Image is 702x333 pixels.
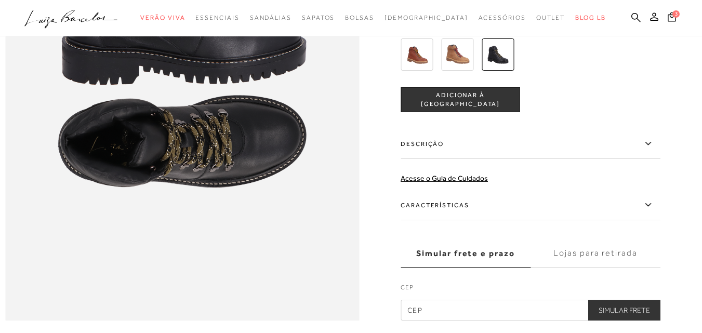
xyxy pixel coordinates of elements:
[345,8,374,28] a: categoryNavScreenReaderText
[536,8,565,28] a: categoryNavScreenReaderText
[250,8,292,28] a: categoryNavScreenReaderText
[588,300,660,321] button: Simular Frete
[385,14,468,21] span: [DEMOGRAPHIC_DATA]
[401,239,531,268] label: Simular frete e prazo
[479,14,526,21] span: Acessórios
[140,14,185,21] span: Verão Viva
[140,8,185,28] a: categoryNavScreenReaderText
[665,11,679,25] button: 3
[401,190,660,220] label: Características
[195,14,239,21] span: Essenciais
[401,283,660,297] label: CEP
[482,38,514,71] img: BOTA DE CANO MÉDIO TRATORADA EM COURO PRETO
[401,300,660,321] input: CEP
[531,239,660,268] label: Lojas para retirada
[672,10,680,18] span: 3
[536,14,565,21] span: Outlet
[575,14,605,21] span: BLOG LB
[401,174,488,182] a: Acesse o Guia de Cuidados
[401,38,433,71] img: BOTA DE CANO MÉDIO TRATORADA EM COURO CASTANHO
[575,8,605,28] a: BLOG LB
[401,87,520,112] button: ADICIONAR À [GEOGRAPHIC_DATA]
[401,90,520,109] span: ADICIONAR À [GEOGRAPHIC_DATA]
[302,8,335,28] a: categoryNavScreenReaderText
[345,14,374,21] span: Bolsas
[302,14,335,21] span: Sapatos
[195,8,239,28] a: categoryNavScreenReaderText
[250,14,292,21] span: Sandálias
[441,38,473,71] img: BOTA DE CANO MÉDIO TRATORADA EM COURO ESTONADO MARROM
[385,8,468,28] a: noSubCategoriesText
[479,8,526,28] a: categoryNavScreenReaderText
[401,129,660,159] label: Descrição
